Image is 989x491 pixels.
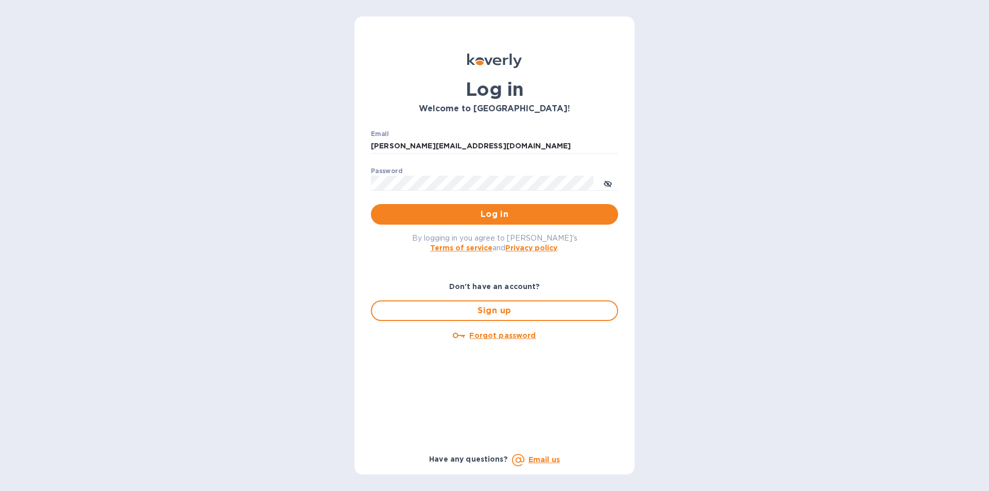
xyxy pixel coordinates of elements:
[412,234,577,252] span: By logging in you agree to [PERSON_NAME]'s and .
[505,244,557,252] a: Privacy policy
[429,455,508,463] b: Have any questions?
[379,208,610,221] span: Log in
[380,304,609,317] span: Sign up
[371,168,402,174] label: Password
[449,282,540,291] b: Don't have an account?
[371,131,389,137] label: Email
[469,331,536,340] u: Forgot password
[598,173,618,193] button: toggle password visibility
[371,300,618,321] button: Sign up
[371,78,618,100] h1: Log in
[371,204,618,225] button: Log in
[371,104,618,114] h3: Welcome to [GEOGRAPHIC_DATA]!
[430,244,492,252] a: Terms of service
[371,139,618,154] input: Enter email address
[467,54,522,68] img: Koverly
[528,455,560,464] a: Email us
